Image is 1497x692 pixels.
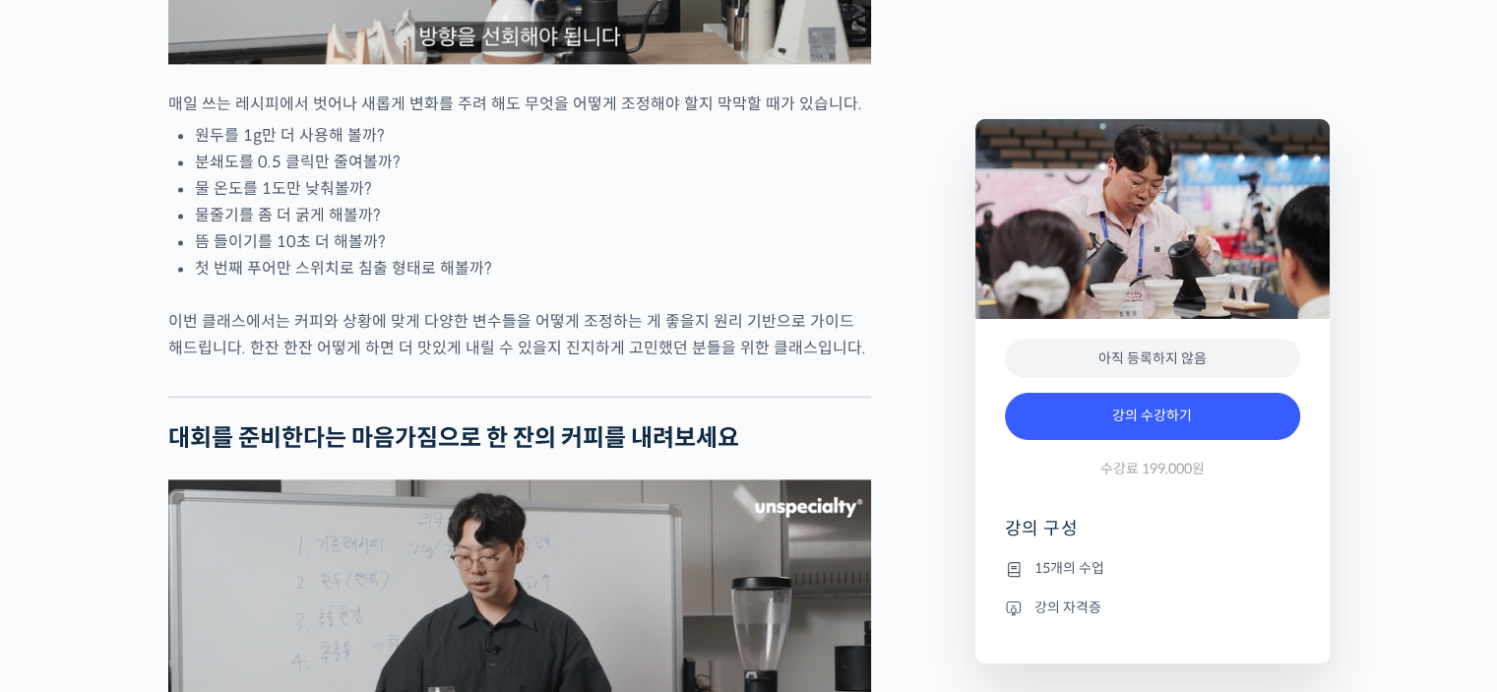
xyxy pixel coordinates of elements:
[1005,339,1300,379] div: 아직 등록하지 않음
[195,202,871,228] li: 물줄기를 좀 더 굵게 해볼까?
[195,228,871,255] li: 뜸 들이기를 10초 더 해볼까?
[1005,557,1300,581] li: 15개의 수업
[168,308,871,361] p: 이번 클래스에서는 커피와 상황에 맞게 다양한 변수들을 어떻게 조정하는 게 좋을지 원리 기반으로 가이드 해드립니다. 한잔 한잔 어떻게 하면 더 맛있게 내릴 수 있을지 진지하게 ...
[304,558,328,574] span: 설정
[195,149,871,175] li: 분쇄도를 0.5 클릭만 줄여볼까?
[1005,393,1300,440] a: 강의 수강하기
[195,255,871,282] li: 첫 번째 푸어만 스위치로 침출 형태로 해볼까?
[180,559,204,575] span: 대화
[1005,596,1300,619] li: 강의 자격증
[168,91,871,117] p: 매일 쓰는 레시피에서 벗어나 새롭게 변화를 주려 해도 무엇을 어떻게 조정해야 할지 막막할 때가 있습니다.
[254,529,378,578] a: 설정
[195,122,871,149] li: 원두를 1g만 더 사용해 볼까?
[62,558,74,574] span: 홈
[130,529,254,578] a: 대화
[168,424,871,453] h2: 대회를 준비한다는 마음가짐으로 한 잔의 커피를 내려보세요
[195,175,871,202] li: 물 온도를 1도만 낮춰볼까?
[1100,460,1205,478] span: 수강료 199,000원
[6,529,130,578] a: 홈
[1005,517,1300,556] h4: 강의 구성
